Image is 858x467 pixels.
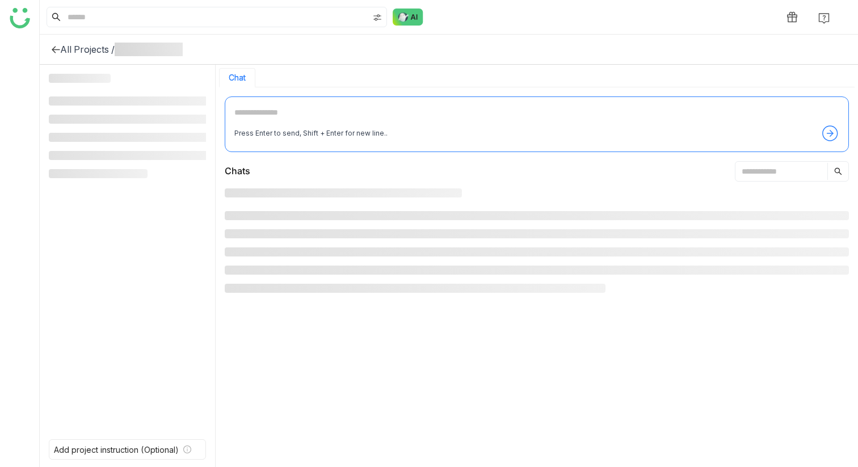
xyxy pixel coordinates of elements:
img: help.svg [818,12,830,24]
div: Chats [225,164,250,178]
button: Chat [229,73,246,82]
div: Add project instruction (Optional) [54,445,179,455]
img: logo [10,8,30,28]
div: All Projects / [60,44,115,55]
img: ask-buddy-normal.svg [393,9,423,26]
img: search-type.svg [373,13,382,22]
div: Press Enter to send, Shift + Enter for new line.. [234,128,388,139]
